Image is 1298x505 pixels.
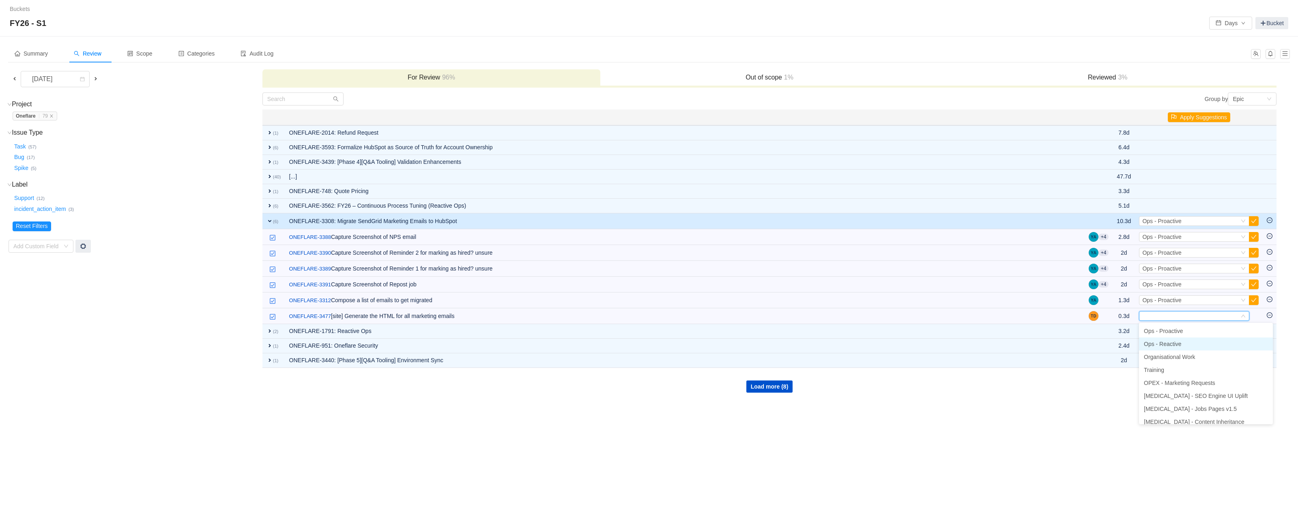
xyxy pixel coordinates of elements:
small: (5) [31,166,37,171]
td: ONEFLARE-951: Oneflare Security [285,339,1085,353]
td: 2.8d [1113,229,1135,245]
td: Capture Screenshot of Reminder 1 for marking as hired? unsure [285,261,1085,277]
td: Compose a list of emails to get migrated [285,292,1085,308]
img: 10318 [269,266,276,273]
span: Ops - Proactive [1142,234,1181,240]
div: Epic [1233,93,1244,105]
i: icon: control [127,51,133,56]
span: expand [266,202,273,209]
small: (40) [273,174,281,179]
span: FY26 - S1 [10,17,51,30]
i: icon: down [1241,266,1246,272]
img: 10318 [269,282,276,288]
i: icon: calendar [80,77,85,82]
i: icon: search [333,96,339,102]
small: (6) [273,219,279,224]
i: icon: down [1267,97,1272,102]
span: Training [1144,367,1164,373]
span: Scope [127,50,153,57]
a: ONEFLARE-3389 [289,265,331,273]
img: YA [1089,279,1098,289]
span: Ops - Proactive [1142,265,1181,272]
strong: Oneflare [16,113,36,119]
td: [...] [285,170,1085,184]
small: (1) [273,344,279,348]
td: ONEFLARE-748: Quote Pricing [285,184,1085,199]
span: expand [266,173,273,180]
td: 3.3d [1113,184,1135,199]
td: 7.8d [1113,125,1135,140]
small: (1) [273,131,279,135]
button: icon: bell [1266,49,1275,59]
i: icon: down [1241,219,1246,224]
i: icon: down [7,131,12,135]
span: OPEX - Marketing Requests [1144,380,1215,386]
td: 4.3d [1113,155,1135,170]
span: expand [266,328,273,334]
button: Task [13,140,28,153]
i: icon: minus-circle [1267,249,1272,255]
td: [site] Generate the HTML for all marketing emails [285,308,1085,324]
span: expand [266,188,273,194]
button: icon: flagApply Suggestions [1168,112,1230,122]
i: icon: down [7,102,12,107]
div: [DATE] [26,71,60,87]
td: 6.4d [1113,140,1135,155]
button: icon: check [1249,248,1259,258]
i: icon: down [64,244,69,249]
td: ONEFLARE-1791: Reactive Ops [285,324,1085,339]
i: icon: home [15,51,20,56]
span: [MEDICAL_DATA] - Content Inheritance [1144,419,1244,425]
h3: Label [13,181,262,189]
a: ONEFLARE-3477 [289,312,331,320]
button: Load more (8) [746,380,793,393]
span: Ops - Proactive [1142,297,1181,303]
span: expand [266,144,273,150]
aui-badge: +4 [1098,234,1109,240]
a: Bucket [1255,17,1288,29]
button: icon: check [1249,264,1259,273]
span: Ops - Proactive [1142,249,1181,256]
td: 2d [1113,277,1135,292]
img: YA [1089,264,1098,273]
td: Capture Screenshot of Reminder 2 for marking as hired? unsure [285,245,1085,261]
span: expand [266,357,273,363]
img: YA [1089,248,1098,258]
small: (57) [28,144,37,149]
td: ONEFLARE-3440: [Phase 5][Q&A Tooling] Environment Sync [285,353,1085,368]
span: Ops - Reactive [1144,341,1182,347]
small: (1) [273,160,279,165]
span: expand [266,159,273,165]
span: 1% [782,74,793,81]
span: expand [266,129,273,136]
img: 10318 [269,234,276,241]
i: icon: minus-circle [1267,312,1272,318]
button: icon: check [1249,232,1259,242]
h3: Reviewed [943,73,1273,82]
small: (1) [273,189,279,194]
img: 10318 [269,250,276,257]
button: Bug [13,151,27,164]
h3: For Review [266,73,597,82]
i: icon: search [74,51,80,56]
td: 0.3d [1113,308,1135,324]
img: 10318 [269,298,276,304]
a: Buckets [10,6,30,12]
i: icon: down [1241,282,1246,288]
span: expand [266,342,273,349]
td: ONEFLARE-2014: Refund Request [285,125,1085,140]
div: Group by [769,92,1277,105]
small: (2) [273,329,279,334]
small: (12) [37,196,45,201]
i: icon: profile [178,51,184,56]
img: YA [1089,232,1098,242]
button: icon: calendarDaysicon: down [1209,17,1252,30]
aui-badge: +4 [1098,265,1109,272]
td: 2d [1113,353,1135,368]
i: icon: minus-circle [1267,281,1272,286]
span: Review [74,50,101,57]
button: icon: team [1251,49,1261,59]
span: Ops - Proactive [1142,218,1181,224]
span: Categories [178,50,215,57]
button: Reset Filters [13,221,51,231]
